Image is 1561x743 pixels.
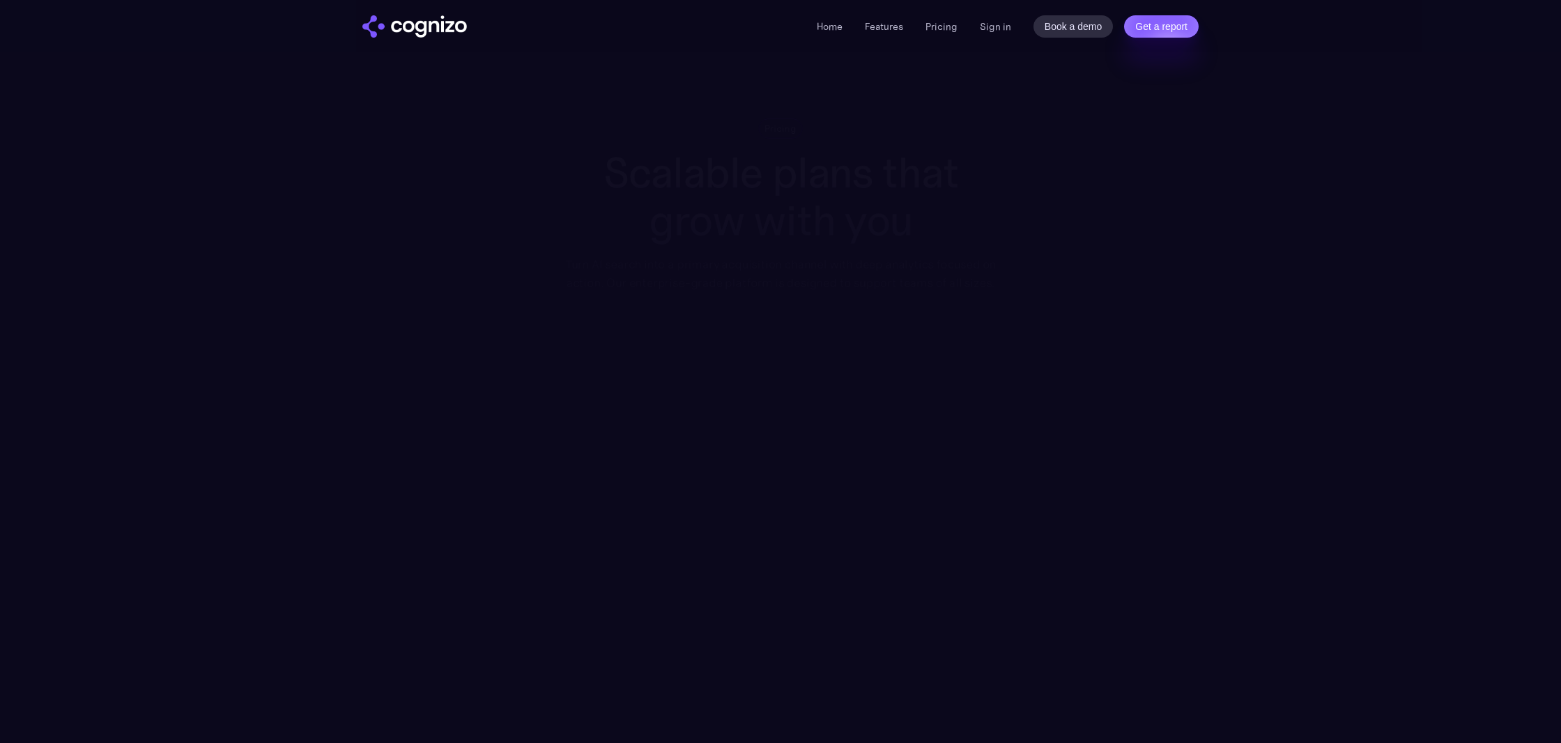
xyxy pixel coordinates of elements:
a: Pricing [925,20,958,33]
a: Get a report [1124,15,1199,38]
h1: Scalable plans that grow with you [555,149,1006,245]
a: Home [817,20,843,33]
div: Turn AI search into a primary acquisition channel with deep analytics focused on action. Our ente... [555,255,1006,292]
a: Sign in [980,18,1011,35]
img: cognizo logo [362,15,467,38]
div: Pricing [764,122,797,135]
a: Book a demo [1033,15,1114,38]
a: Features [865,20,903,33]
a: home [362,15,467,38]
